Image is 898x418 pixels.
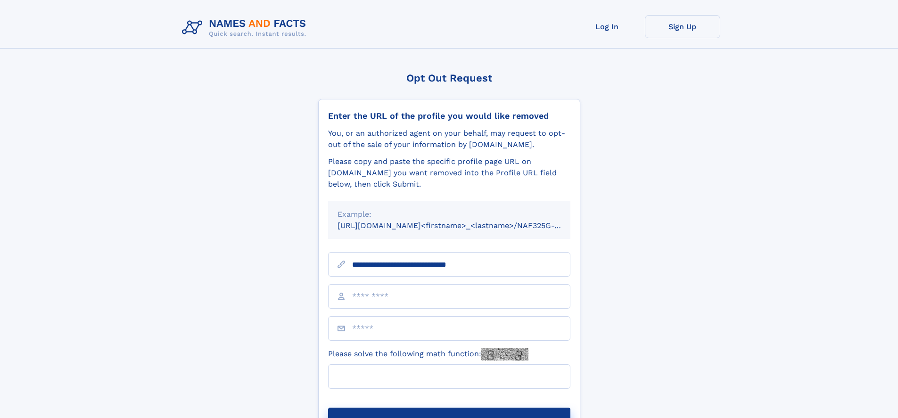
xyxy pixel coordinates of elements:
img: Logo Names and Facts [178,15,314,41]
a: Sign Up [645,15,720,38]
div: Please copy and paste the specific profile page URL on [DOMAIN_NAME] you want removed into the Pr... [328,156,570,190]
div: You, or an authorized agent on your behalf, may request to opt-out of the sale of your informatio... [328,128,570,150]
a: Log In [569,15,645,38]
small: [URL][DOMAIN_NAME]<firstname>_<lastname>/NAF325G-xxxxxxxx [338,221,588,230]
label: Please solve the following math function: [328,348,528,361]
div: Opt Out Request [318,72,580,84]
div: Enter the URL of the profile you would like removed [328,111,570,121]
div: Example: [338,209,561,220]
